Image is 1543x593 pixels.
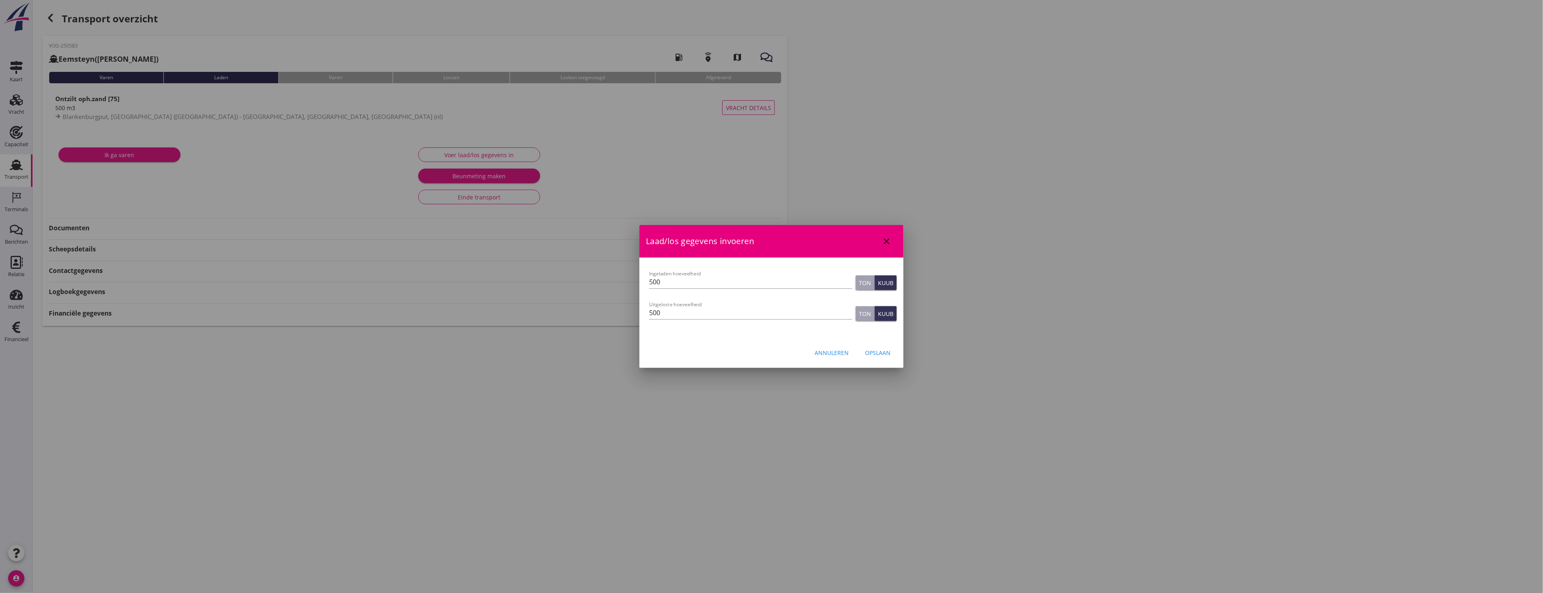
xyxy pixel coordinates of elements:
button: Opslaan [858,345,897,360]
div: Ton [859,279,871,287]
input: Uitgeloste hoeveelheid [649,306,852,319]
input: Ingeladen hoeveelheid [649,275,852,288]
button: Ton [856,306,875,321]
div: Kuub [878,279,893,287]
button: Kuub [875,275,897,290]
div: Laad/los gegevens invoeren [639,225,904,258]
div: Kuub [878,309,893,318]
div: Opslaan [865,348,891,357]
button: Ton [856,275,875,290]
button: Kuub [875,306,897,321]
button: Annuleren [808,345,855,360]
i: close [882,236,891,246]
div: Ton [859,309,871,318]
div: Annuleren [815,348,849,357]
